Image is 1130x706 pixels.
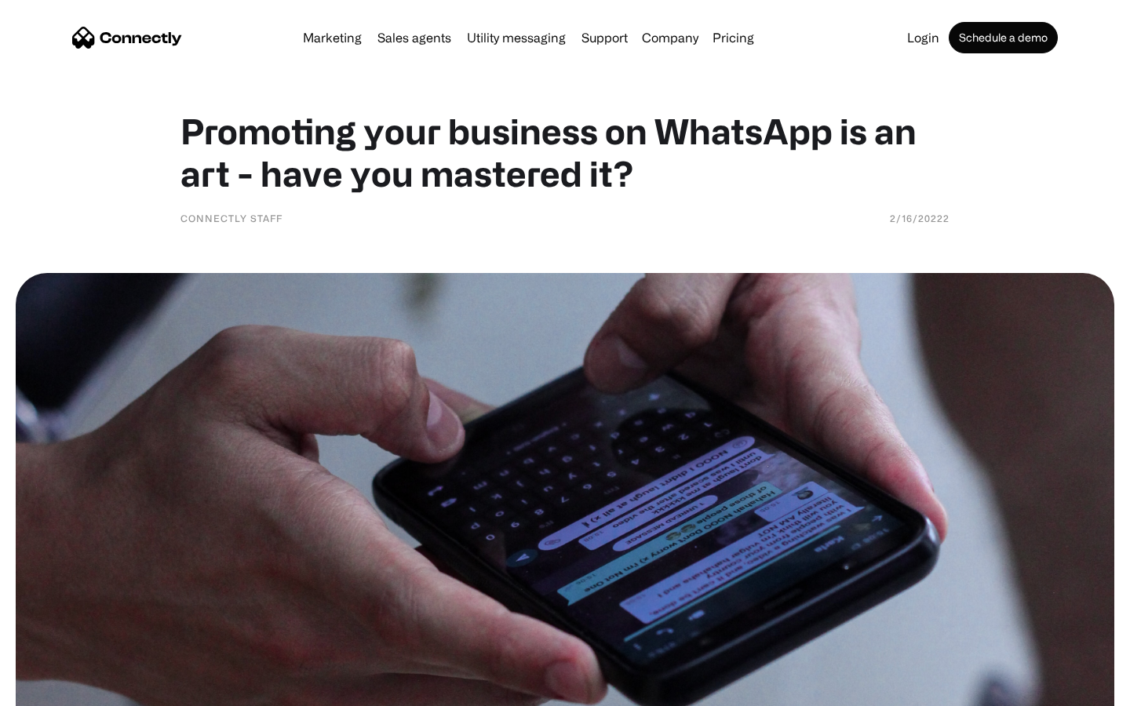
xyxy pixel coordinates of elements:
a: Pricing [706,31,760,44]
div: Connectly Staff [180,210,282,226]
a: Login [901,31,946,44]
ul: Language list [31,679,94,701]
a: Schedule a demo [949,22,1058,53]
h1: Promoting your business on WhatsApp is an art - have you mastered it? [180,110,950,195]
a: Support [575,31,634,44]
aside: Language selected: English [16,679,94,701]
a: home [72,26,182,49]
a: Utility messaging [461,31,572,44]
a: Sales agents [371,31,457,44]
div: Company [642,27,698,49]
div: 2/16/20222 [890,210,950,226]
a: Marketing [297,31,368,44]
div: Company [637,27,703,49]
